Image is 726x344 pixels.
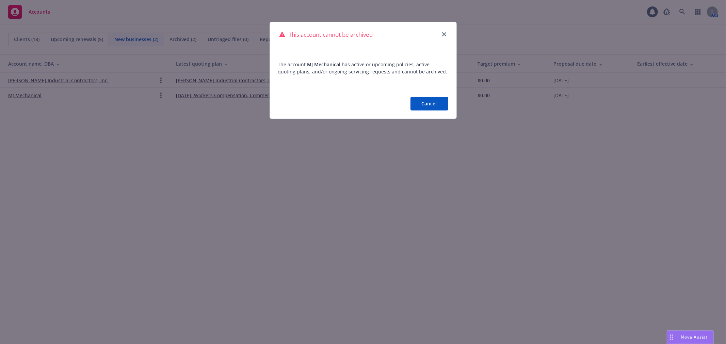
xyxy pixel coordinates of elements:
[410,97,448,110] button: Cancel
[307,61,341,68] span: MJ Mechanical
[667,330,714,344] button: Nova Assist
[289,30,373,39] span: This account cannot be archived
[667,331,676,344] div: Drag to move
[440,30,448,38] a: close
[278,61,448,75] span: The account has active or upcoming policies, active quoting plans, and/or ongoing servicing reque...
[681,334,708,340] span: Nova Assist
